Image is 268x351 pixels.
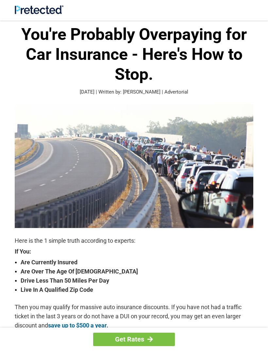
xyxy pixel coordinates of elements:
[48,322,108,329] a: save up to $500 a year.
[15,303,253,330] p: Then you may qualify for massive auto insurance discounts. If you have not had a traffic ticket i...
[15,5,63,14] img: Site Logo
[21,285,253,294] strong: Live In A Qualified Zip Code
[15,236,253,245] p: Here is the 1 simple truth according to experts:
[15,9,63,15] a: Site Logo
[15,25,253,84] h1: You're Probably Overpaying for Car Insurance - Here's How to Stop.
[93,333,175,346] a: Get Rates
[21,276,253,285] strong: Drive Less Than 50 Miles Per Day
[15,88,253,96] p: [DATE] | Written by: [PERSON_NAME] | Advertorial
[21,267,253,276] strong: Are Over The Age Of [DEMOGRAPHIC_DATA]
[15,249,253,254] strong: If You:
[21,258,253,267] strong: Are Currently Insured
